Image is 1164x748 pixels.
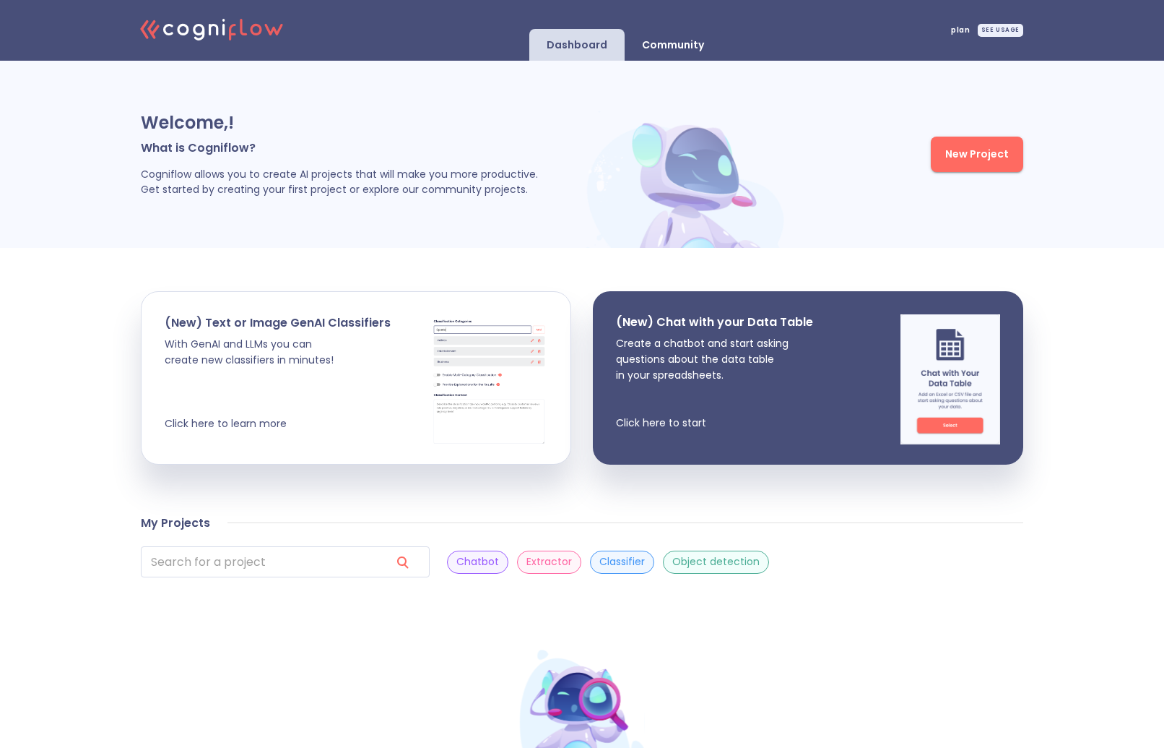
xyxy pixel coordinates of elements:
p: Object detection [672,555,760,569]
img: header robot [583,111,792,248]
h4: My Projects [141,516,210,530]
p: What is Cogniflow? [141,140,583,155]
p: With GenAI and LLMs you can create new classifiers in minutes! Click here to learn more [165,336,391,431]
img: chat img [900,314,1000,444]
p: Dashboard [547,38,607,52]
p: Chatbot [456,555,499,569]
p: Community [642,38,704,52]
button: New Project [931,137,1023,172]
span: New Project [945,145,1009,163]
p: (New) Text or Image GenAI Classifiers [165,315,391,330]
p: Create a chatbot and start asking questions about the data table in your spreadsheets. Click here... [616,335,813,431]
input: search [141,546,379,577]
p: Extractor [526,555,572,569]
img: cards stack img [431,315,547,445]
span: plan [951,27,970,34]
p: Cogniflow allows you to create AI projects that will make you more productive. Get started by cre... [141,167,583,197]
p: Classifier [599,555,645,569]
div: SEE USAGE [978,24,1023,37]
p: Welcome, ! [141,111,583,134]
p: (New) Chat with your Data Table [616,314,813,330]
